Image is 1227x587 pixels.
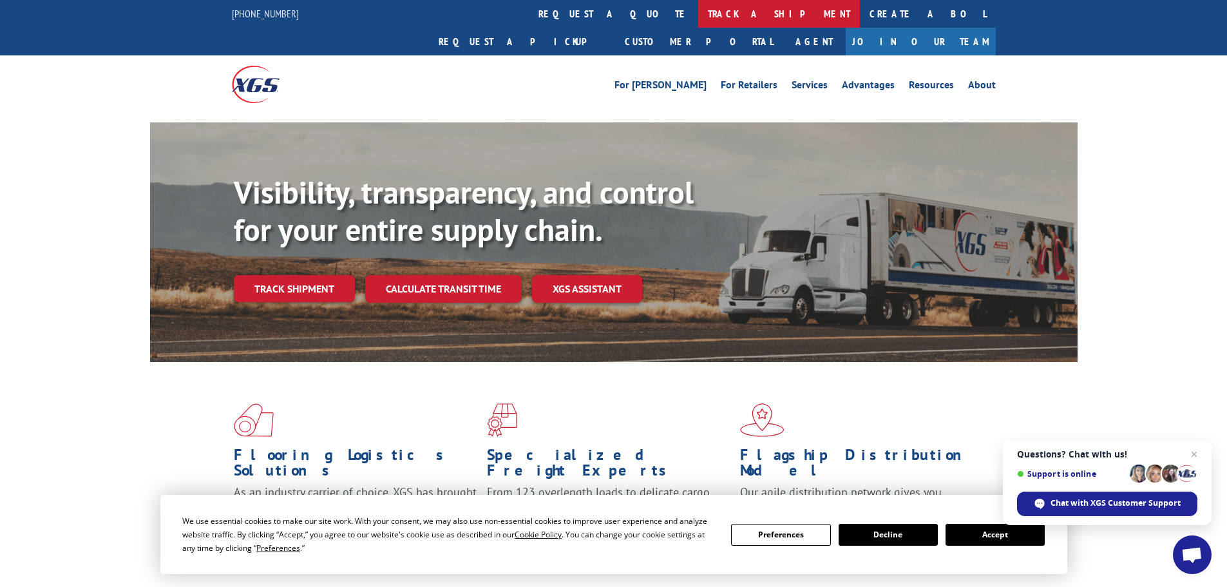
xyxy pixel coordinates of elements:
a: Customer Portal [615,28,783,55]
a: Track shipment [234,275,355,302]
img: xgs-icon-focused-on-flooring-red [487,403,517,437]
img: xgs-icon-flagship-distribution-model-red [740,403,785,437]
img: xgs-icon-total-supply-chain-intelligence-red [234,403,274,437]
a: Resources [909,80,954,94]
a: Open chat [1173,535,1212,574]
a: Advantages [842,80,895,94]
span: Our agile distribution network gives you nationwide inventory management on demand. [740,485,977,515]
a: About [968,80,996,94]
button: Decline [839,524,938,546]
span: Preferences [256,543,300,553]
button: Accept [946,524,1045,546]
span: Chat with XGS Customer Support [1051,497,1181,509]
a: [PHONE_NUMBER] [232,7,299,20]
a: Agent [783,28,846,55]
span: Support is online [1017,469,1125,479]
div: Cookie Consent Prompt [160,495,1067,574]
a: Calculate transit time [365,275,522,303]
h1: Flooring Logistics Solutions [234,447,477,485]
a: XGS ASSISTANT [532,275,642,303]
b: Visibility, transparency, and control for your entire supply chain. [234,172,694,249]
div: We use essential cookies to make our site work. With your consent, we may also use non-essential ... [182,514,716,555]
a: Request a pickup [429,28,615,55]
a: For Retailers [721,80,777,94]
p: From 123 overlength loads to delicate cargo, our experienced staff knows the best way to move you... [487,485,730,542]
h1: Flagship Distribution Model [740,447,984,485]
h1: Specialized Freight Experts [487,447,730,485]
span: As an industry carrier of choice, XGS has brought innovation and dedication to flooring logistics... [234,485,477,530]
a: For [PERSON_NAME] [614,80,707,94]
a: Join Our Team [846,28,996,55]
button: Preferences [731,524,830,546]
span: Chat with XGS Customer Support [1017,492,1197,516]
span: Questions? Chat with us! [1017,449,1197,459]
span: Cookie Policy [515,529,562,540]
a: Services [792,80,828,94]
